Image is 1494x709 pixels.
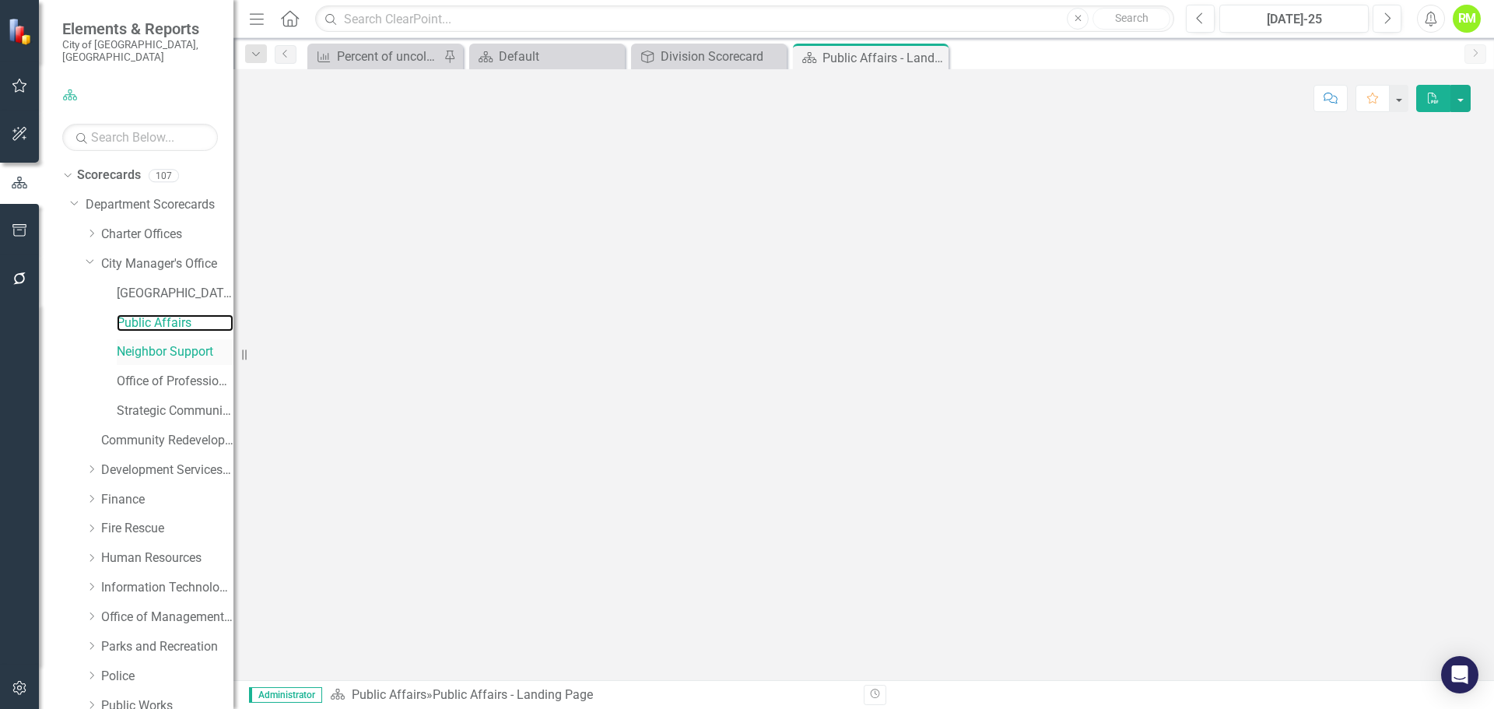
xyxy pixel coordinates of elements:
div: » [330,686,852,704]
a: Division Scorecard [635,47,783,66]
div: Default [499,47,621,66]
div: Percent of uncollected utility bills [337,47,440,66]
span: Administrator [249,687,322,703]
small: City of [GEOGRAPHIC_DATA], [GEOGRAPHIC_DATA] [62,38,218,64]
div: 107 [149,169,179,182]
a: Neighbor Support [117,343,233,361]
button: RM [1453,5,1481,33]
button: [DATE]-25 [1219,5,1369,33]
button: Search [1092,8,1170,30]
div: [DATE]-25 [1225,10,1363,29]
a: Finance [101,491,233,509]
a: Fire Rescue [101,520,233,538]
a: Office of Professional Standards [117,373,233,391]
a: Development Services Department [101,462,233,479]
div: Division Scorecard [661,47,783,66]
a: Charter Offices [101,226,233,244]
input: Search ClearPoint... [315,5,1174,33]
a: Public Affairs [352,687,426,702]
a: Police [101,668,233,686]
span: Elements & Reports [62,19,218,38]
a: Scorecards [77,167,141,184]
a: Information Technology Services [101,579,233,597]
span: Search [1115,12,1149,24]
img: ClearPoint Strategy [8,18,35,45]
div: Open Intercom Messenger [1441,656,1478,693]
a: Public Affairs [117,314,233,332]
div: Public Affairs - Landing Page [822,48,945,68]
a: Department Scorecards [86,196,233,214]
a: [GEOGRAPHIC_DATA] [117,285,233,303]
div: Public Affairs - Landing Page [433,687,593,702]
a: City Manager's Office [101,255,233,273]
a: Strategic Communication [117,402,233,420]
input: Search Below... [62,124,218,151]
a: Human Resources [101,549,233,567]
a: Percent of uncollected utility bills [311,47,440,66]
a: Office of Management and Budget [101,609,233,627]
a: Community Redevelopment Agency [101,432,233,450]
a: Default [473,47,621,66]
a: Parks and Recreation [101,638,233,656]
